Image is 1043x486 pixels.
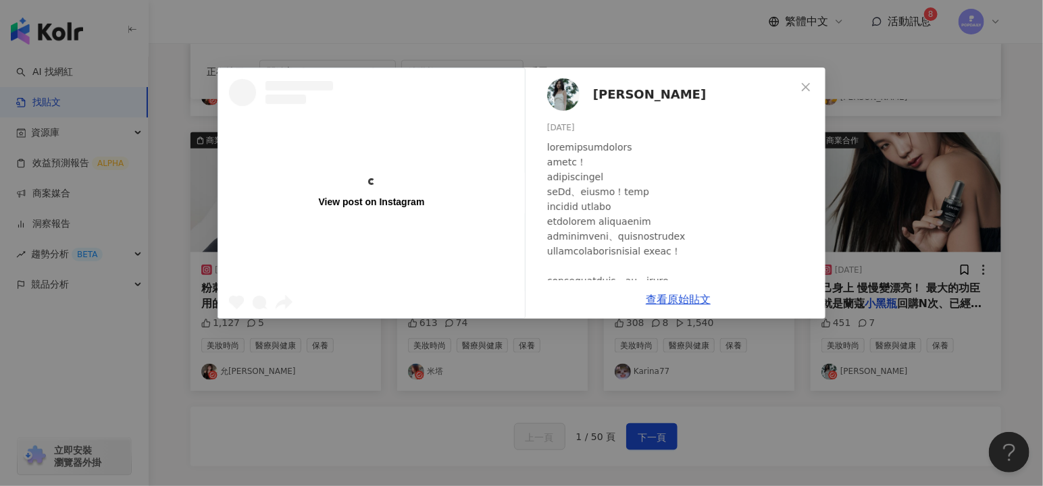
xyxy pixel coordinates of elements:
[547,78,796,111] a: KOL Avatar[PERSON_NAME]
[792,74,819,101] button: Close
[319,196,425,208] div: View post on Instagram
[547,78,580,111] img: KOL Avatar
[800,82,811,92] span: close
[593,85,706,104] span: [PERSON_NAME]
[646,293,711,306] a: 查看原始貼文
[547,122,815,134] div: [DATE]
[218,68,525,318] a: View post on Instagram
